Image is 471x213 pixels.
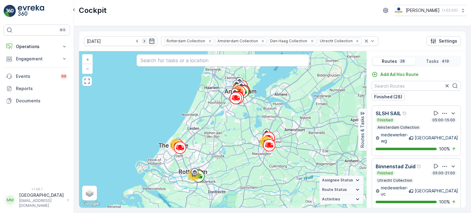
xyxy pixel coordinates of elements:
span: v 1.48.1 [4,187,70,191]
div: Remove Amsterdam Collection [259,39,266,44]
span: Activities [322,197,340,202]
a: Zoom In [83,55,92,64]
p: Routes [382,58,397,64]
button: Operations [4,40,70,53]
a: Open this area in Google Maps (opens a new window) [81,200,101,208]
span: − [86,66,89,71]
input: Search Routes [372,81,461,91]
p: Finished (28) [374,94,402,100]
p: Binnenstad Zuid [376,163,415,170]
p: 05:00-15:00 [432,118,456,123]
summary: Assignee Status [320,176,363,185]
summary: Activities [320,195,363,204]
button: MM[GEOGRAPHIC_DATA][EMAIL_ADDRESS][DOMAIN_NAME] [4,192,70,208]
p: 100 % [439,199,450,205]
a: Documents [4,95,70,107]
button: [PERSON_NAME](+02:00) [394,5,466,16]
a: Reports [4,82,70,95]
div: Utrecht Collection [318,38,354,44]
p: 100 % [439,146,450,152]
button: Engagement [4,53,70,65]
p: 99 [61,74,66,79]
p: Reports [16,86,67,92]
a: Zoom Out [83,64,92,73]
img: logo [4,5,16,17]
p: Cockpit [79,6,107,15]
a: Events99 [4,70,70,82]
p: Finished [377,171,393,176]
div: 41 [170,139,182,151]
div: Help Tooltip Icon [402,111,407,116]
summary: Route Status [320,185,363,195]
p: medewerker-uc [381,185,409,197]
button: Settings [427,36,461,46]
span: + [86,57,89,62]
p: Amsterdam Collection [377,125,420,130]
img: logo_light-DOdMpM7g.png [18,5,44,17]
div: Remove Utrecht Collection [354,39,361,44]
div: Rotterdam Collection [165,38,206,44]
div: 257 [231,85,243,97]
p: Operations [16,44,58,50]
img: basis-logo_rgb2x.png [394,7,403,14]
p: 419 [441,59,450,64]
p: 28 [400,59,405,64]
div: 67 [188,169,200,181]
img: Google [81,200,101,208]
p: Settings [439,38,457,44]
div: Help Tooltip Icon [417,164,422,169]
p: ( +02:00 ) [442,8,458,13]
p: Routes & Tasks [359,116,366,148]
p: [GEOGRAPHIC_DATA] [19,192,64,198]
input: Search for tasks or a location [136,54,309,67]
div: Den Haag Collection [268,38,308,44]
p: medewerker-wg [381,132,409,144]
a: Layers [83,186,96,200]
span: Route Status [322,187,347,192]
p: [EMAIL_ADDRESS][DOMAIN_NAME] [19,198,64,208]
p: 05:00-21:00 [432,171,456,176]
p: [GEOGRAPHIC_DATA] [415,135,458,141]
p: Documents [16,98,67,104]
p: [GEOGRAPHIC_DATA] [415,188,458,194]
p: Finished [377,118,393,123]
div: 54 [259,136,272,148]
input: dd/mm/yyyy [84,36,157,46]
p: Add Ad Hoc Route [380,71,419,78]
p: ⌘B [59,28,66,32]
p: SLSH SAIL [376,110,401,117]
div: Remove Rotterdam Collection [207,39,213,44]
div: MM [5,195,15,205]
div: Amsterdam Collection [216,38,259,44]
span: Assignee Status [322,178,353,183]
p: Engagement [16,56,58,62]
p: Events [16,73,56,79]
button: Finished (28) [372,93,405,101]
a: Add Ad Hoc Route [372,71,419,78]
p: [PERSON_NAME] [406,7,440,13]
div: Remove Den Haag Collection [309,39,316,44]
p: Tasks [426,58,439,64]
p: Utrecht Collection [377,178,413,183]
